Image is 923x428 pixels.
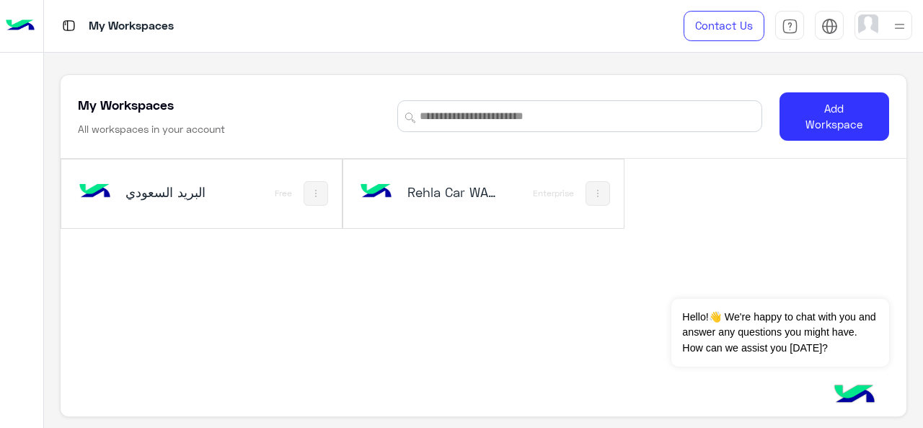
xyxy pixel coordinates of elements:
p: My Workspaces [89,17,174,36]
img: tab [60,17,78,35]
a: tab [775,11,804,41]
img: userImage [858,14,878,35]
button: Add Workspace [780,92,889,141]
h5: Rehla Car WA/FB [407,183,498,201]
div: Free [275,188,292,199]
a: Contact Us [684,11,764,41]
img: tab [782,18,798,35]
img: bot image [75,172,114,211]
img: hulul-logo.png [829,370,880,421]
span: Hello!👋 We're happy to chat with you and answer any questions you might have. How can we assist y... [671,299,888,367]
h6: All workspaces in your account [78,122,225,136]
h5: البريد السعودي [125,183,216,201]
img: bot image [357,172,396,211]
img: profile [891,17,909,35]
h5: My Workspaces [78,96,174,113]
div: Enterprise [533,188,574,199]
img: Logo [6,11,35,41]
img: tab [821,18,838,35]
